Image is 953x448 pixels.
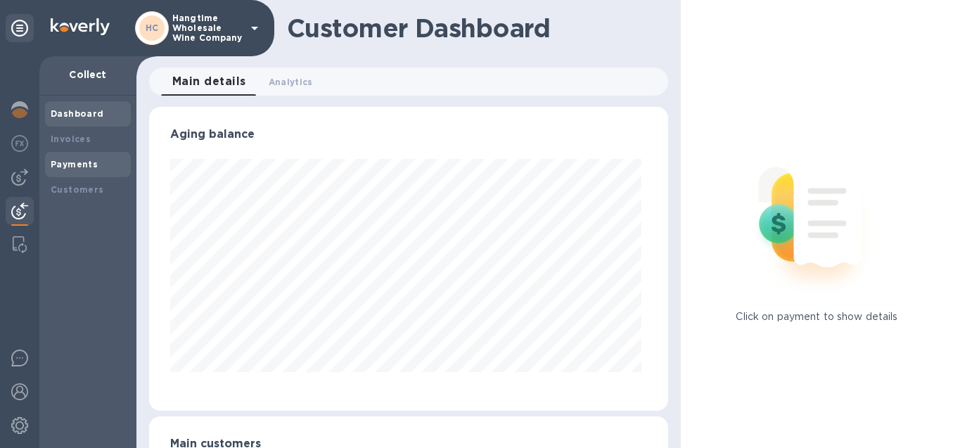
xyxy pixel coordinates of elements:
[51,134,91,144] b: Invoices
[736,309,897,324] p: Click on payment to show details
[51,68,125,82] p: Collect
[51,184,104,195] b: Customers
[11,135,28,152] img: Foreign exchange
[287,13,658,43] h1: Customer Dashboard
[172,72,246,91] span: Main details
[146,23,159,33] b: HC
[6,14,34,42] div: Unpin categories
[269,75,313,89] span: Analytics
[51,159,98,169] b: Payments
[172,13,243,43] p: Hangtime Wholesale Wine Company
[170,128,647,141] h3: Aging balance
[51,18,110,35] img: Logo
[51,108,104,119] b: Dashboard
